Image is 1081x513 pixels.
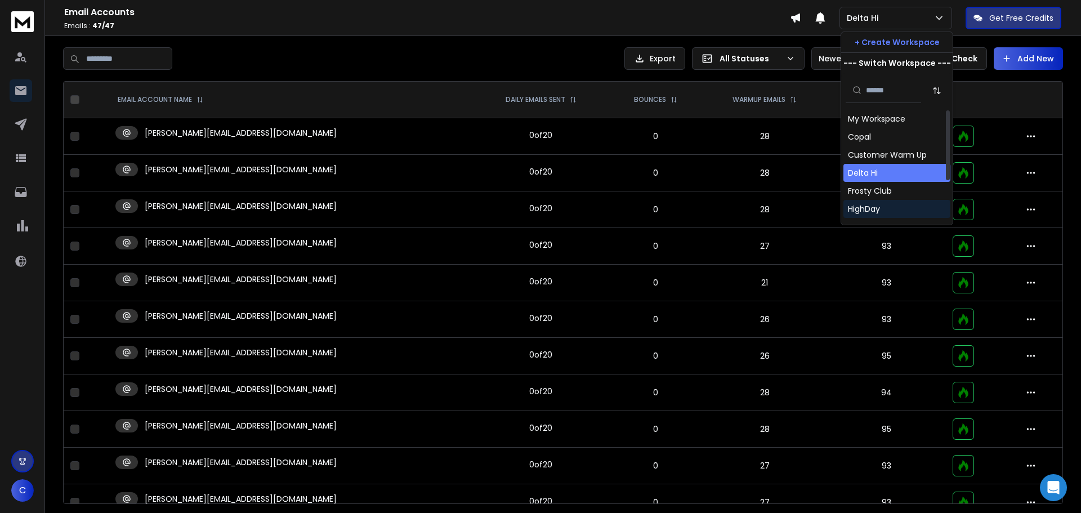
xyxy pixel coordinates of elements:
h1: Email Accounts [64,6,790,19]
div: 0 of 20 [529,276,552,287]
p: + Create Workspace [855,37,940,48]
td: 95 [828,191,946,228]
p: 0 [615,314,695,325]
div: Delta Hi [848,167,878,179]
p: 0 [615,240,695,252]
button: C [11,479,34,502]
td: 93 [828,301,946,338]
td: 95 [828,411,946,448]
p: Get Free Credits [989,12,1053,24]
div: 0 of 20 [529,496,552,507]
p: [PERSON_NAME][EMAIL_ADDRESS][DOMAIN_NAME] [145,237,337,248]
td: 26 [702,301,827,338]
p: WARMUP EMAILS [732,95,785,104]
div: HighDay [848,203,880,215]
div: 0 of 20 [529,386,552,397]
p: 0 [615,204,695,215]
td: 28 [702,118,827,155]
div: Open Intercom Messenger [1040,474,1067,501]
p: 0 [615,423,695,435]
p: [PERSON_NAME][EMAIL_ADDRESS][DOMAIN_NAME] [145,127,337,139]
button: Sort by Sort A-Z [926,79,948,102]
button: + Create Workspace [841,32,953,52]
p: [PERSON_NAME][EMAIL_ADDRESS][DOMAIN_NAME] [145,383,337,395]
p: [PERSON_NAME][EMAIL_ADDRESS][DOMAIN_NAME] [145,347,337,358]
div: 0 of 20 [529,422,552,434]
div: 0 of 20 [529,349,552,360]
p: 0 [615,497,695,508]
p: [PERSON_NAME][EMAIL_ADDRESS][DOMAIN_NAME] [145,310,337,322]
p: 0 [615,167,695,179]
p: Emails : [64,21,790,30]
div: 0 of 20 [529,166,552,177]
p: [PERSON_NAME][EMAIL_ADDRESS][DOMAIN_NAME] [145,164,337,175]
td: 94 [828,374,946,411]
div: HighDay [GEOGRAPHIC_DATA] [848,221,946,244]
div: 0 of 20 [529,130,552,141]
button: Add New [994,47,1063,70]
div: Frosty Club [848,185,892,197]
button: Newest [811,47,885,70]
p: 0 [615,460,695,471]
img: logo [11,11,34,32]
p: --- Switch Workspace --- [843,57,951,69]
td: 93 [828,265,946,301]
p: [PERSON_NAME][EMAIL_ADDRESS][DOMAIN_NAME] [145,200,337,212]
p: 0 [615,277,695,288]
div: My Workspace [848,113,905,124]
td: 27 [702,448,827,484]
td: 21 [702,265,827,301]
p: [PERSON_NAME][EMAIL_ADDRESS][DOMAIN_NAME] [145,457,337,468]
p: 0 [615,387,695,398]
td: 95 [828,155,946,191]
p: 0 [615,350,695,362]
button: Get Free Credits [966,7,1061,29]
div: 0 of 20 [529,203,552,214]
div: 0 of 20 [529,239,552,251]
button: Export [624,47,685,70]
p: 0 [615,131,695,142]
td: 28 [702,374,827,411]
td: 93 [828,228,946,265]
td: 28 [702,155,827,191]
p: BOUNCES [634,95,666,104]
td: 93 [828,448,946,484]
p: [PERSON_NAME][EMAIL_ADDRESS][DOMAIN_NAME] [145,420,337,431]
td: 95 [828,338,946,374]
td: 90 [828,118,946,155]
td: 26 [702,338,827,374]
div: 0 of 20 [529,459,552,470]
p: [PERSON_NAME][EMAIL_ADDRESS][DOMAIN_NAME] [145,274,337,285]
span: 47 / 47 [92,21,114,30]
td: 28 [702,191,827,228]
td: 27 [702,228,827,265]
td: 28 [702,411,827,448]
div: 0 of 20 [529,313,552,324]
div: Copal [848,131,871,142]
p: All Statuses [720,53,781,64]
p: DAILY EMAILS SENT [506,95,565,104]
div: EMAIL ACCOUNT NAME [118,95,203,104]
p: Delta Hi [847,12,883,24]
p: [PERSON_NAME][EMAIL_ADDRESS][DOMAIN_NAME] [145,493,337,505]
div: Customer Warm Up [848,149,927,160]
